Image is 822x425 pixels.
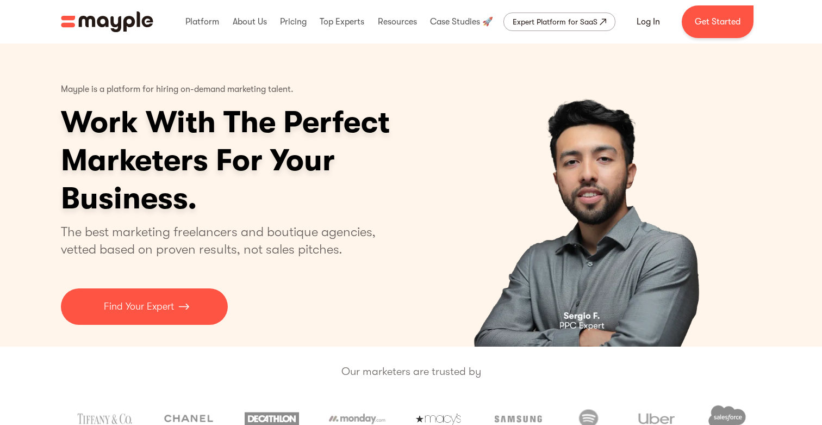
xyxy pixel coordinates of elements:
div: Pricing [277,4,309,39]
div: Top Experts [317,4,367,39]
div: Platform [183,4,222,39]
a: Get Started [682,5,753,38]
a: Expert Platform for SaaS [503,13,615,31]
p: The best marketing freelancers and boutique agencies, vetted based on proven results, not sales p... [61,223,389,258]
h1: Work With The Perfect Marketers For Your Business. [61,103,474,218]
div: About Us [230,4,270,39]
p: Mayple is a platform for hiring on-demand marketing talent. [61,76,294,103]
p: Find Your Expert [104,299,174,314]
a: home [61,11,153,32]
a: Find Your Expert [61,288,228,325]
img: Mayple logo [61,11,153,32]
div: Expert Platform for SaaS [513,15,597,28]
a: Log In [624,9,673,35]
div: carousel [421,44,761,347]
div: Resources [375,4,420,39]
div: 1 of 4 [421,44,761,347]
